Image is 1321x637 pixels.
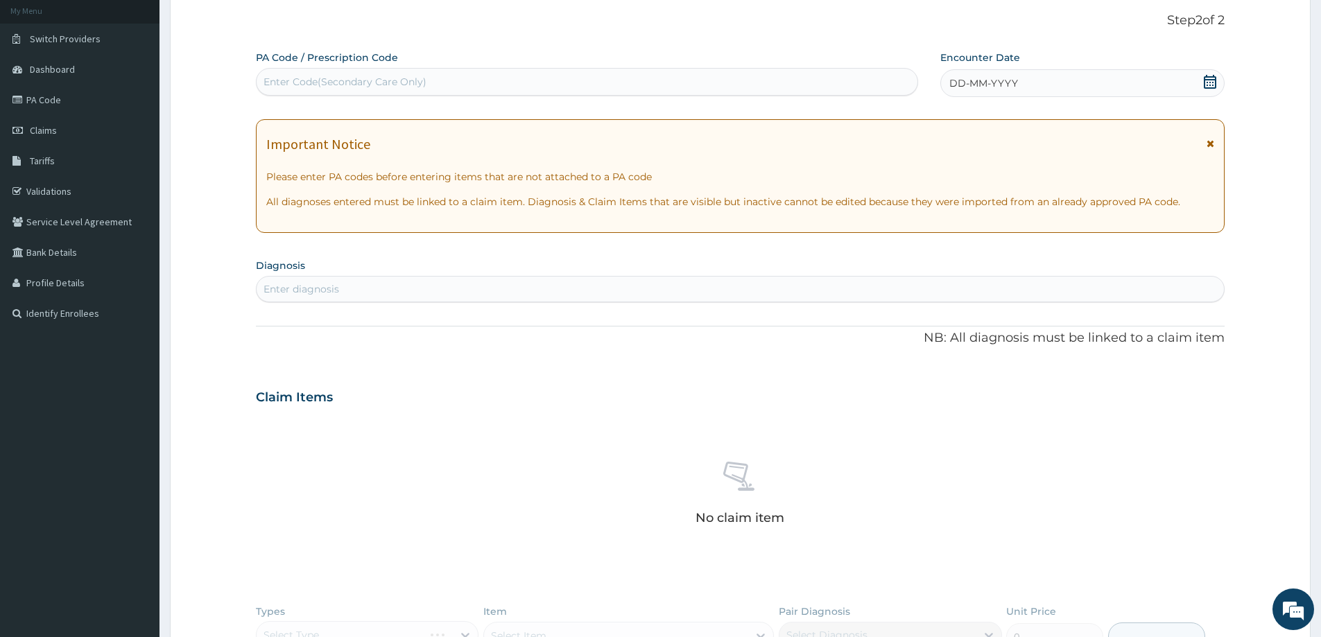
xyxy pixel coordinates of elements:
[7,378,264,427] textarea: Type your message and hit 'Enter'
[266,170,1214,184] p: Please enter PA codes before entering items that are not attached to a PA code
[256,13,1225,28] p: Step 2 of 2
[30,33,101,45] span: Switch Providers
[72,78,233,96] div: Chat with us now
[264,75,426,89] div: Enter Code(Secondary Care Only)
[256,51,398,64] label: PA Code / Prescription Code
[696,511,784,525] p: No claim item
[256,329,1225,347] p: NB: All diagnosis must be linked to a claim item
[26,69,56,104] img: d_794563401_company_1708531726252_794563401
[30,124,57,137] span: Claims
[266,195,1214,209] p: All diagnoses entered must be linked to a claim item. Diagnosis & Claim Items that are visible bu...
[940,51,1020,64] label: Encounter Date
[256,259,305,272] label: Diagnosis
[266,137,370,152] h1: Important Notice
[30,63,75,76] span: Dashboard
[80,175,191,315] span: We're online!
[256,390,333,405] h3: Claim Items
[264,282,339,296] div: Enter diagnosis
[227,7,261,40] div: Minimize live chat window
[949,76,1018,90] span: DD-MM-YYYY
[30,155,55,167] span: Tariffs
